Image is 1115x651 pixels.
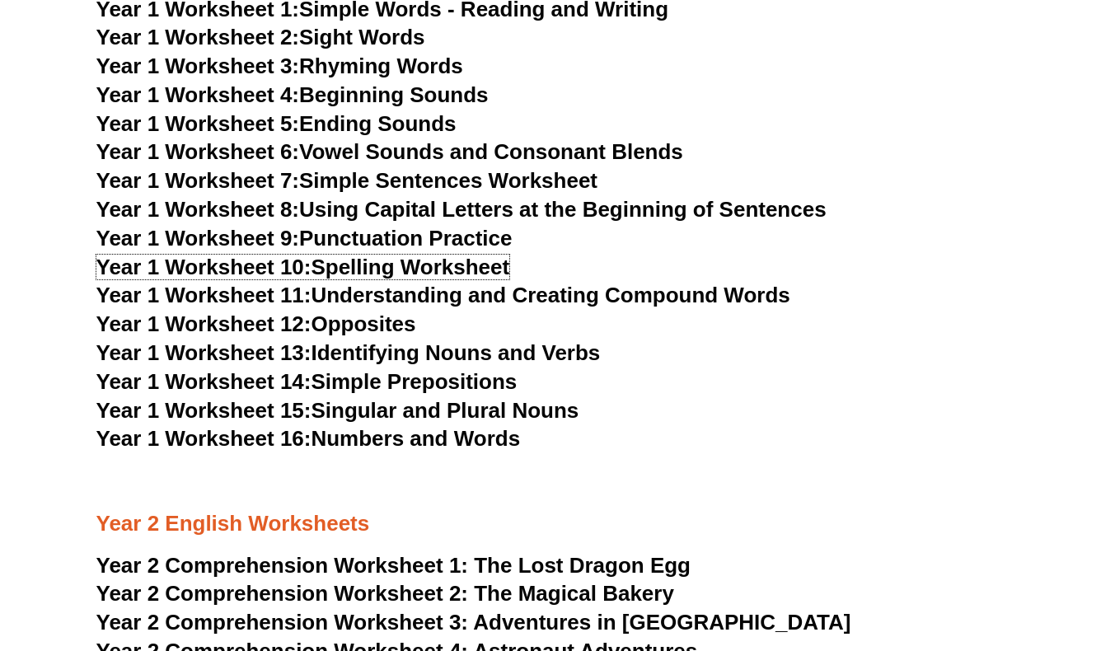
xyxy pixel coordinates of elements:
[96,82,489,107] a: Year 1 Worksheet 4:Beginning Sounds
[96,197,827,222] a: Year 1 Worksheet 8:Using Capital Letters at the Beginning of Sentences
[96,226,300,251] span: Year 1 Worksheet 9:
[96,255,312,279] span: Year 1 Worksheet 10:
[96,311,416,336] a: Year 1 Worksheet 12:Opposites
[96,553,691,578] a: Year 2 Comprehension Worksheet 1: The Lost Dragon Egg
[96,426,312,451] span: Year 1 Worksheet 16:
[96,111,457,136] a: Year 1 Worksheet 5:Ending Sounds
[96,398,579,423] a: Year 1 Worksheet 15:Singular and Plural Nouns
[96,610,469,635] span: Year 2 Comprehension Worksheet 3:
[96,25,425,49] a: Year 1 Worksheet 2:Sight Words
[96,82,300,107] span: Year 1 Worksheet 4:
[96,311,312,336] span: Year 1 Worksheet 12:
[96,398,312,423] span: Year 1 Worksheet 15:
[96,139,300,164] span: Year 1 Worksheet 6:
[96,553,469,578] span: Year 2 Comprehension Worksheet 1:
[96,255,510,279] a: Year 1 Worksheet 10:Spelling Worksheet
[96,111,300,136] span: Year 1 Worksheet 5:
[474,553,691,578] span: The Lost Dragon Egg
[841,465,1115,651] iframe: Chat Widget
[96,369,518,394] a: Year 1 Worksheet 14:Simple Prepositions
[96,581,469,606] span: Year 2 Comprehension Worksheet 2:
[96,25,300,49] span: Year 1 Worksheet 2:
[96,426,521,451] a: Year 1 Worksheet 16:Numbers and Words
[96,139,683,164] a: Year 1 Worksheet 6:Vowel Sounds and Consonant Blends
[96,340,601,365] a: Year 1 Worksheet 13:Identifying Nouns and Verbs
[474,581,674,606] span: The Magical Bakery
[96,610,851,635] a: Year 2 Comprehension Worksheet 3: Adventures in [GEOGRAPHIC_DATA]
[473,610,850,635] span: Adventures in [GEOGRAPHIC_DATA]
[96,581,674,606] a: Year 2 Comprehension Worksheet 2: The Magical Bakery
[96,340,312,365] span: Year 1 Worksheet 13:
[96,226,513,251] a: Year 1 Worksheet 9:Punctuation Practice
[96,168,300,193] span: Year 1 Worksheet 7:
[96,54,463,78] a: Year 1 Worksheet 3:Rhyming Words
[96,454,1019,537] h3: Year 2 English Worksheets
[96,283,790,307] a: Year 1 Worksheet 11:Understanding and Creating Compound Words
[96,168,598,193] a: Year 1 Worksheet 7:Simple Sentences Worksheet
[96,54,300,78] span: Year 1 Worksheet 3:
[96,369,312,394] span: Year 1 Worksheet 14:
[96,283,312,307] span: Year 1 Worksheet 11:
[96,197,300,222] span: Year 1 Worksheet 8:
